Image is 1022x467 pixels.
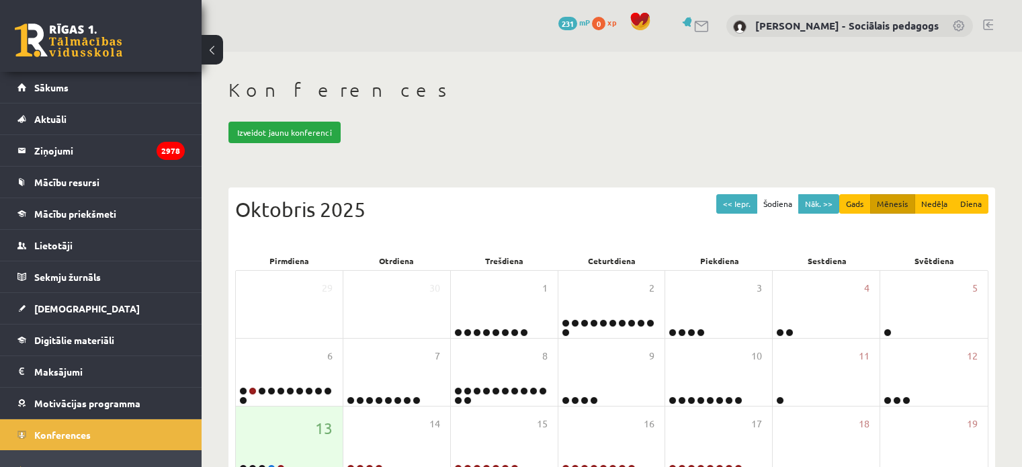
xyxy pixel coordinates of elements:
a: Sekmju žurnāls [17,261,185,292]
a: Rīgas 1. Tālmācības vidusskola [15,24,122,57]
span: 10 [751,349,762,364]
span: 13 [315,417,333,439]
span: Mācību resursi [34,176,99,188]
a: Digitālie materiāli [17,325,185,355]
span: Sākums [34,81,69,93]
a: Maksājumi [17,356,185,387]
span: 12 [967,349,978,364]
span: 11 [859,349,869,364]
div: Sestdiena [773,251,881,270]
button: Diena [953,194,988,214]
a: Lietotāji [17,230,185,261]
div: Ceturtdiena [558,251,665,270]
div: Oktobris 2025 [235,194,988,224]
div: Trešdiena [450,251,558,270]
span: 16 [644,417,654,431]
a: [DEMOGRAPHIC_DATA] [17,293,185,324]
span: Digitālie materiāli [34,334,114,346]
span: Mācību priekšmeti [34,208,116,220]
button: << Iepr. [716,194,757,214]
span: 6 [327,349,333,364]
span: 14 [429,417,440,431]
span: 17 [751,417,762,431]
a: Motivācijas programma [17,388,185,419]
a: 231 mP [558,17,590,28]
span: 231 [558,17,577,30]
a: [PERSON_NAME] - Sociālais pedagogs [755,19,939,32]
span: Aktuāli [34,113,67,125]
a: Sākums [17,72,185,103]
span: Motivācijas programma [34,397,140,409]
span: 9 [649,349,654,364]
a: Aktuāli [17,103,185,134]
span: Konferences [34,429,91,441]
i: 2978 [157,142,185,160]
span: 30 [429,281,440,296]
span: 15 [537,417,548,431]
a: Mācību resursi [17,167,185,198]
div: Pirmdiena [235,251,343,270]
a: Ziņojumi2978 [17,135,185,166]
a: Mācību priekšmeti [17,198,185,229]
span: Sekmju žurnāls [34,271,101,283]
button: Nedēļa [914,194,954,214]
span: 18 [859,417,869,431]
legend: Ziņojumi [34,135,185,166]
span: [DEMOGRAPHIC_DATA] [34,302,140,314]
button: Šodiena [757,194,799,214]
span: 19 [967,417,978,431]
div: Otrdiena [343,251,450,270]
button: Gads [839,194,871,214]
span: 0 [592,17,605,30]
legend: Maksājumi [34,356,185,387]
a: Konferences [17,419,185,450]
span: 7 [435,349,440,364]
span: 2 [649,281,654,296]
span: 5 [972,281,978,296]
img: Dagnija Gaubšteina - Sociālais pedagogs [733,20,747,34]
span: 29 [322,281,333,296]
div: Svētdiena [881,251,988,270]
button: Nāk. >> [798,194,839,214]
span: 1 [542,281,548,296]
span: xp [607,17,616,28]
button: Mēnesis [870,194,915,214]
a: Izveidot jaunu konferenci [228,122,341,143]
div: Piekdiena [666,251,773,270]
span: 3 [757,281,762,296]
h1: Konferences [228,79,995,101]
a: 0 xp [592,17,623,28]
span: 4 [864,281,869,296]
span: Lietotāji [34,239,73,251]
span: 8 [542,349,548,364]
span: mP [579,17,590,28]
